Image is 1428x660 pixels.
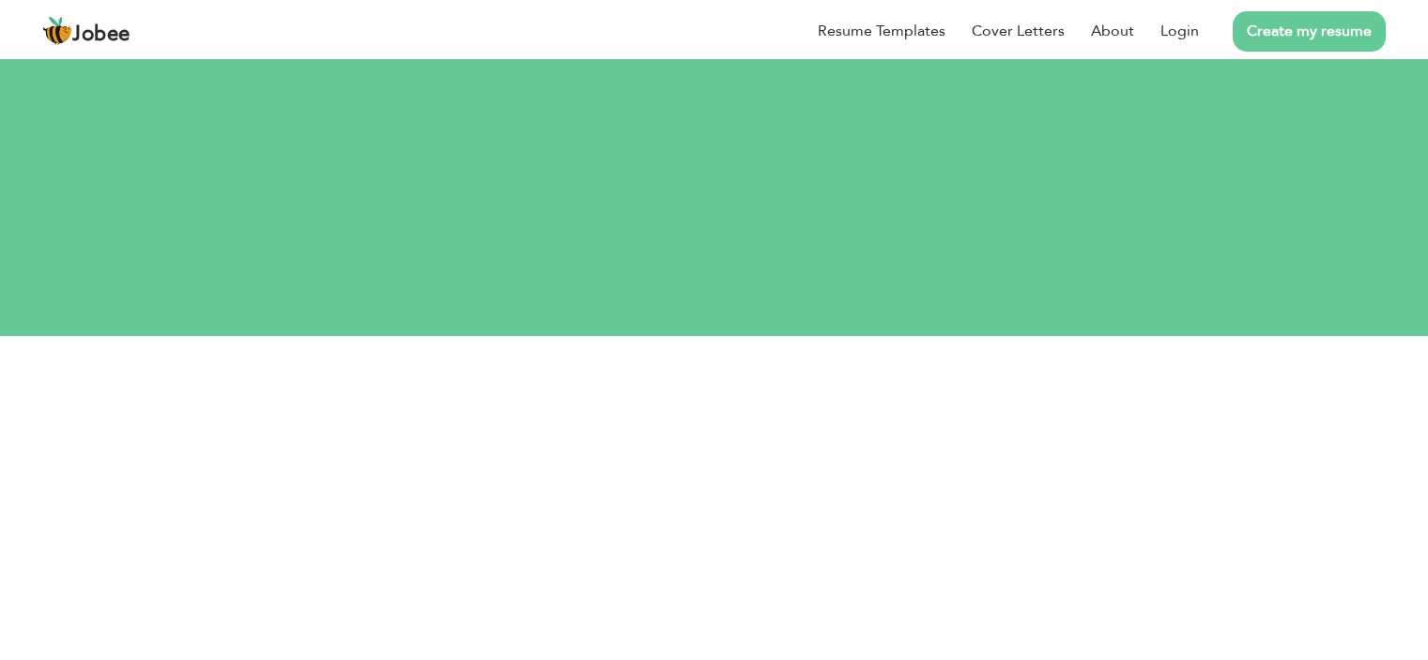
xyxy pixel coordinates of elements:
[818,20,945,42] a: Resume Templates
[1233,11,1386,52] a: Create my resume
[1160,20,1199,42] a: Login
[42,16,72,46] img: jobee.io
[72,24,131,45] span: Jobee
[42,16,131,46] a: Jobee
[1091,20,1134,42] a: About
[972,20,1065,42] a: Cover Letters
